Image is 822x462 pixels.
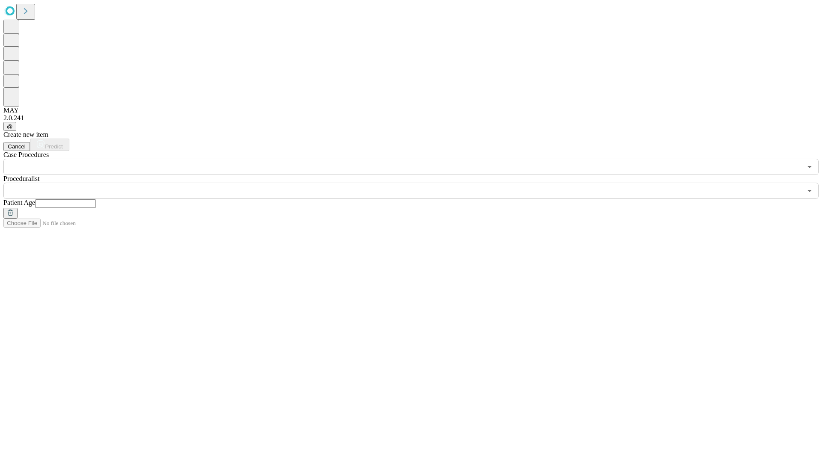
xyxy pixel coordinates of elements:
[3,107,819,114] div: MAY
[3,151,49,158] span: Scheduled Procedure
[8,143,26,150] span: Cancel
[3,142,30,151] button: Cancel
[804,161,816,173] button: Open
[3,114,819,122] div: 2.0.241
[3,199,35,206] span: Patient Age
[30,139,69,151] button: Predict
[3,131,48,138] span: Create new item
[804,185,816,197] button: Open
[3,175,39,182] span: Proceduralist
[7,123,13,130] span: @
[45,143,63,150] span: Predict
[3,122,16,131] button: @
